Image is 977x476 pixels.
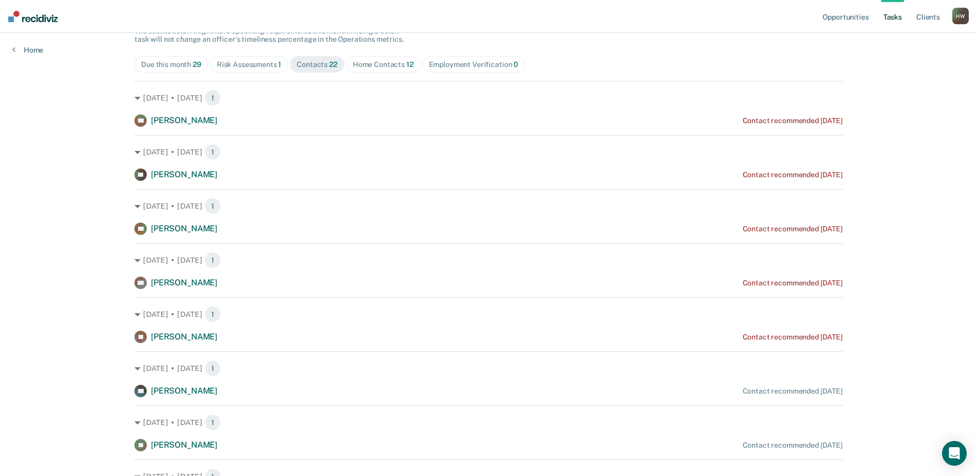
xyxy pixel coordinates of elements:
[151,115,217,125] span: [PERSON_NAME]
[12,45,43,55] a: Home
[151,224,217,233] span: [PERSON_NAME]
[297,60,337,69] div: Contacts
[952,8,969,24] div: H W
[134,144,843,160] div: [DATE] • [DATE] 1
[353,60,414,69] div: Home Contacts
[8,11,58,22] img: Recidiviz
[743,441,843,450] div: Contact recommended [DATE]
[429,60,519,69] div: Employment Verification
[134,360,843,377] div: [DATE] • [DATE] 1
[151,440,217,450] span: [PERSON_NAME]
[134,414,843,431] div: [DATE] • [DATE] 1
[204,360,221,377] span: 1
[743,116,843,125] div: Contact recommended [DATE]
[204,90,221,106] span: 1
[151,332,217,342] span: [PERSON_NAME]
[193,60,201,69] span: 29
[134,306,843,322] div: [DATE] • [DATE] 1
[743,279,843,287] div: Contact recommended [DATE]
[743,387,843,396] div: Contact recommended [DATE]
[513,60,518,69] span: 0
[743,225,843,233] div: Contact recommended [DATE]
[134,90,843,106] div: [DATE] • [DATE] 1
[204,144,221,160] span: 1
[743,171,843,179] div: Contact recommended [DATE]
[204,414,221,431] span: 1
[151,386,217,396] span: [PERSON_NAME]
[151,169,217,179] span: [PERSON_NAME]
[134,198,843,214] div: [DATE] • [DATE] 1
[204,252,221,268] span: 1
[204,306,221,322] span: 1
[329,60,337,69] span: 22
[204,198,221,214] span: 1
[151,278,217,287] span: [PERSON_NAME]
[217,60,282,69] div: Risk Assessments
[743,333,843,342] div: Contact recommended [DATE]
[942,441,967,466] div: Open Intercom Messenger
[134,27,404,44] span: The clients below might have upcoming requirements this month. Hiding a below task will not chang...
[952,8,969,24] button: HW
[406,60,414,69] span: 12
[141,60,201,69] div: Due this month
[278,60,281,69] span: 1
[134,252,843,268] div: [DATE] • [DATE] 1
